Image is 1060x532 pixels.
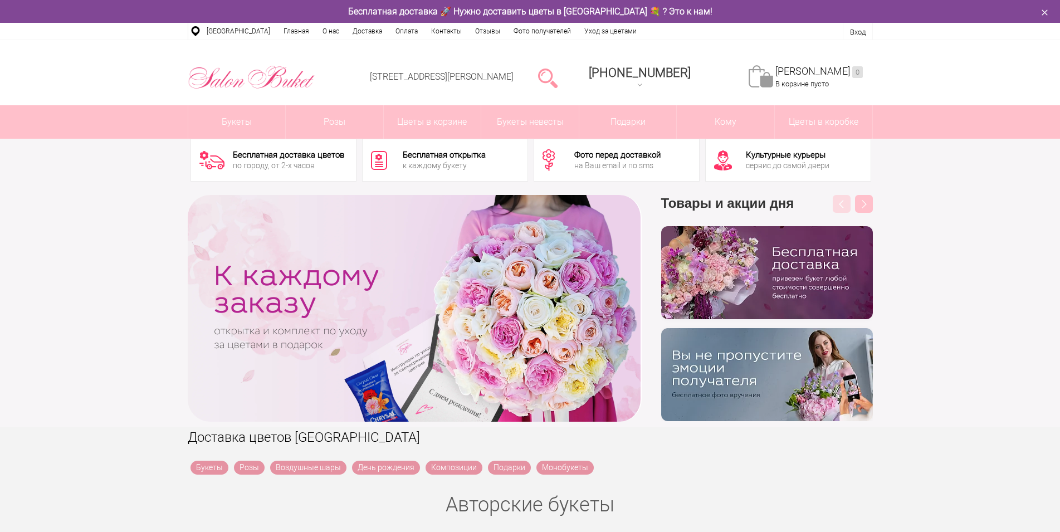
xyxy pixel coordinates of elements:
[446,493,614,516] a: Авторские букеты
[578,23,643,40] a: Уход за цветами
[233,151,344,159] div: Бесплатная доставка цветов
[316,23,346,40] a: О нас
[403,151,486,159] div: Бесплатная открытка
[574,151,661,159] div: Фото перед доставкой
[384,105,481,139] a: Цветы в корзине
[488,461,531,475] a: Подарки
[188,63,315,92] img: Цветы Нижний Новгород
[775,80,829,88] span: В корзине пусто
[233,162,344,169] div: по городу, от 2-х часов
[589,66,691,80] span: [PHONE_NUMBER]
[370,71,514,82] a: [STREET_ADDRESS][PERSON_NAME]
[746,151,829,159] div: Культурные курьеры
[200,23,277,40] a: [GEOGRAPHIC_DATA]
[855,195,873,213] button: Next
[389,23,424,40] a: Оплата
[352,461,420,475] a: День рождения
[677,105,774,139] span: Кому
[468,23,507,40] a: Отзывы
[277,23,316,40] a: Главная
[190,461,228,475] a: Букеты
[852,66,863,78] ins: 0
[481,105,579,139] a: Букеты невесты
[188,105,286,139] a: Букеты
[574,162,661,169] div: на Ваш email и по sms
[850,28,866,36] a: Вход
[582,62,697,94] a: [PHONE_NUMBER]
[179,6,881,17] div: Бесплатная доставка 🚀 Нужно доставить цветы в [GEOGRAPHIC_DATA] 💐 ? Это к нам!
[536,461,594,475] a: Монобукеты
[661,226,873,319] img: hpaj04joss48rwypv6hbykmvk1dj7zyr.png.webp
[661,195,873,226] h3: Товары и акции дня
[507,23,578,40] a: Фото получателей
[270,461,346,475] a: Воздушные шары
[426,461,482,475] a: Композиции
[424,23,468,40] a: Контакты
[661,328,873,421] img: v9wy31nijnvkfycrkduev4dhgt9psb7e.png.webp
[775,65,863,78] a: [PERSON_NAME]
[188,427,873,447] h1: Доставка цветов [GEOGRAPHIC_DATA]
[234,461,265,475] a: Розы
[286,105,383,139] a: Розы
[775,105,872,139] a: Цветы в коробке
[346,23,389,40] a: Доставка
[579,105,677,139] a: Подарки
[746,162,829,169] div: сервис до самой двери
[403,162,486,169] div: к каждому букету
